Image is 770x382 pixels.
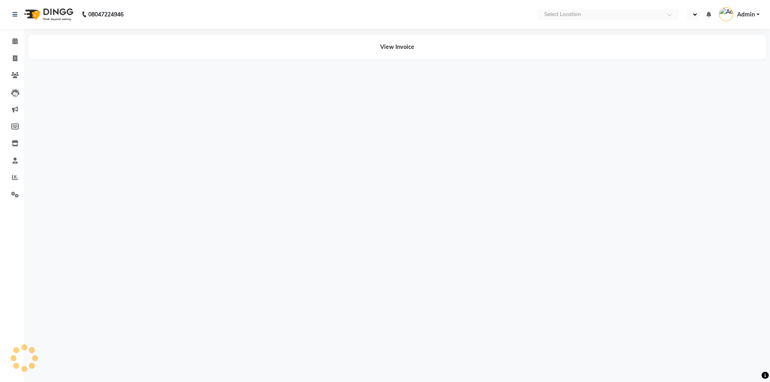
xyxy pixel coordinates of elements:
[28,35,766,59] div: View Invoice
[737,10,755,19] span: Admin
[544,10,581,18] div: Select Location
[719,7,733,21] img: Admin
[88,3,124,26] b: 08047224946
[20,3,75,26] img: logo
